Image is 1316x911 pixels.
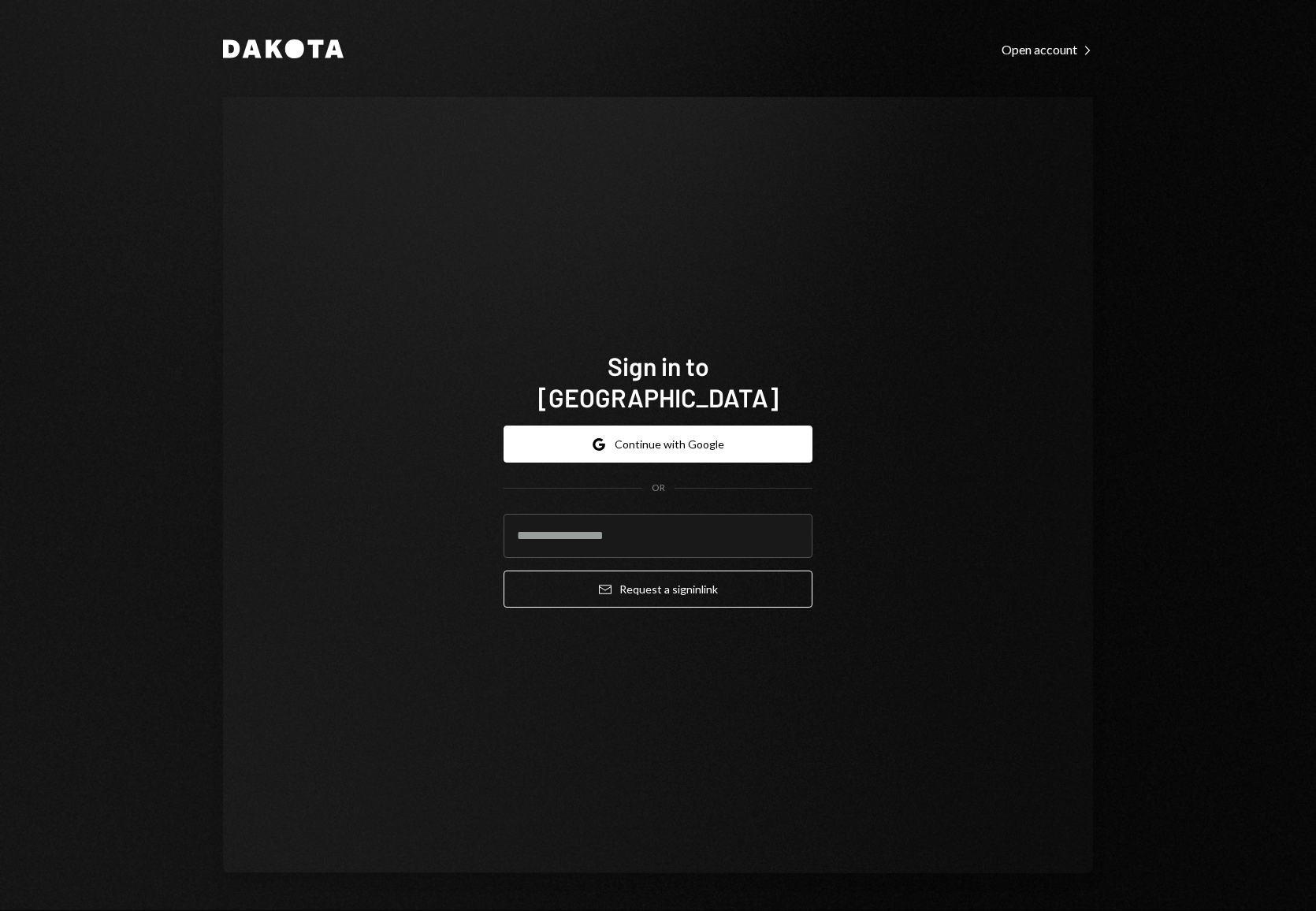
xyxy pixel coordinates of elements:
[1002,42,1093,58] div: Open account
[504,426,812,463] button: Continue with Google
[504,350,812,413] h1: Sign in to [GEOGRAPHIC_DATA]
[1002,40,1093,58] a: Open account
[504,571,812,608] button: Request a signinlink
[652,482,665,495] div: OR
